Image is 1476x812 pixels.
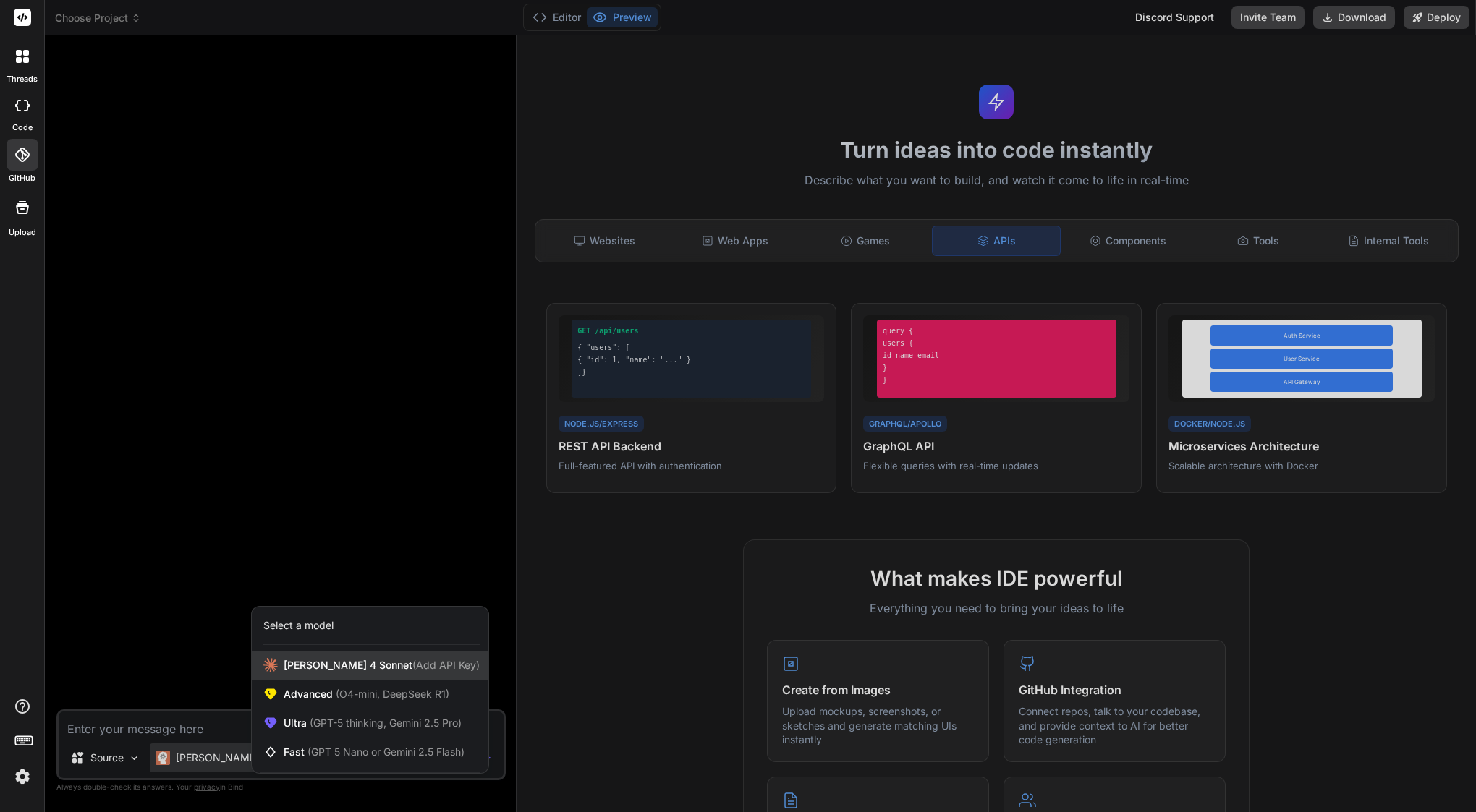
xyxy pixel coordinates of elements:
span: Fast [284,745,465,759]
span: (O4-mini, DeepSeek R1) [333,688,449,700]
label: Upload [9,226,36,239]
label: code [12,121,33,134]
div: Select a model [263,618,334,633]
span: Ultra [284,716,462,730]
span: Advanced [284,687,449,701]
span: (GPT 5 Nano or Gemini 2.5 Flash) [307,745,465,758]
span: [PERSON_NAME] 4 Sonnet [284,658,480,672]
label: GitHub [9,172,35,184]
img: settings [10,764,35,789]
span: (GPT-5 thinking, Gemini 2.5 Pro) [307,717,462,729]
span: (Add API Key) [412,659,480,671]
label: threads [7,73,38,85]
